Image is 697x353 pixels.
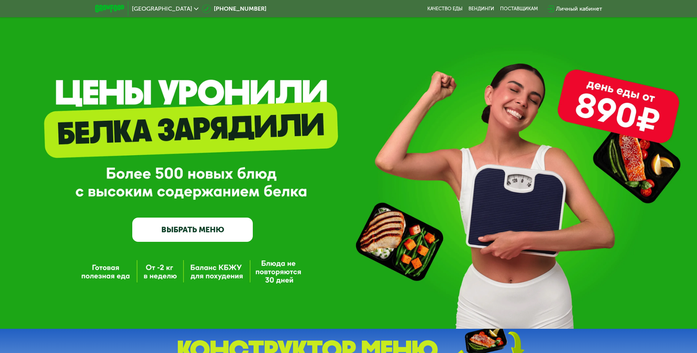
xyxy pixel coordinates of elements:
[500,6,538,12] div: поставщикам
[427,6,463,12] a: Качество еды
[556,4,602,13] div: Личный кабинет
[202,4,266,13] a: [PHONE_NUMBER]
[468,6,494,12] a: Вендинги
[132,218,253,242] a: ВЫБРАТЬ МЕНЮ
[132,6,192,12] span: [GEOGRAPHIC_DATA]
